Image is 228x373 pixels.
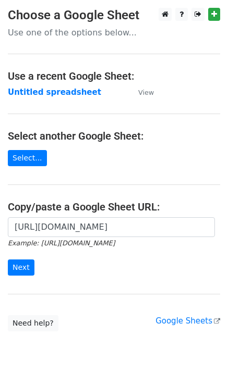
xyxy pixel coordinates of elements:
[8,201,220,213] h4: Copy/paste a Google Sheet URL:
[8,239,115,247] small: Example: [URL][DOMAIN_NAME]
[8,27,220,38] p: Use one of the options below...
[8,150,47,166] a: Select...
[8,315,58,331] a: Need help?
[8,70,220,82] h4: Use a recent Google Sheet:
[138,89,154,96] small: View
[8,8,220,23] h3: Choose a Google Sheet
[155,316,220,326] a: Google Sheets
[8,88,101,97] a: Untitled spreadsheet
[8,130,220,142] h4: Select another Google Sheet:
[176,323,228,373] iframe: Chat Widget
[8,259,34,276] input: Next
[128,88,154,97] a: View
[8,217,215,237] input: Paste your Google Sheet URL here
